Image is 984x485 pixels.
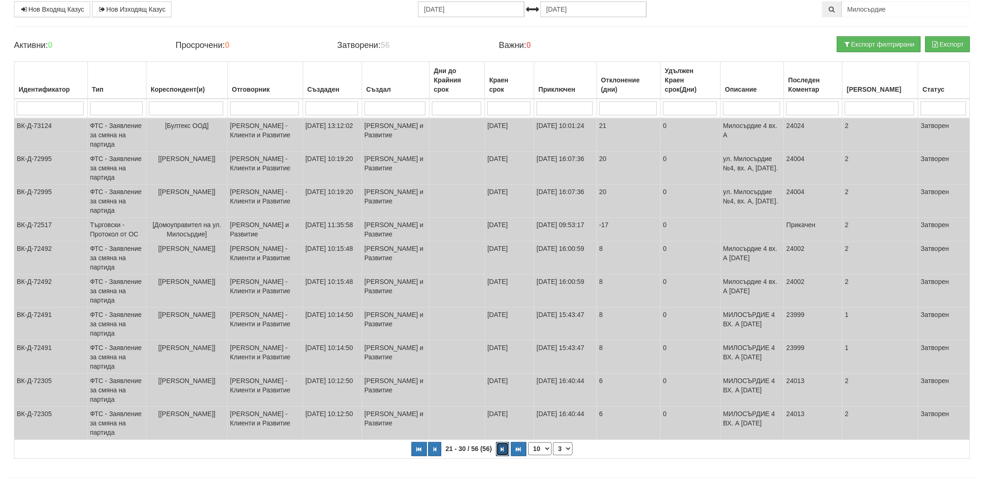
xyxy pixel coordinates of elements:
td: 1 [843,341,918,374]
a: Нов Изходящ Казус [92,1,172,17]
td: ВК-Д-72995 [14,185,88,218]
td: ВК-Д-72492 [14,242,88,275]
span: 23999 [786,311,804,318]
td: ФТС - Заявление за смяна на партида [87,407,146,440]
span: 21 - 30 / 56 (56) [443,445,494,452]
td: [PERSON_NAME] - Клиенти и Развитие [227,275,303,308]
span: [[PERSON_NAME]] [158,344,215,351]
td: [PERSON_NAME] и Развитие [227,218,303,242]
th: Статус: No sort applied, activate to apply an ascending sort [918,62,970,99]
td: ФТС - Заявление за смяна на партида [87,242,146,275]
td: [PERSON_NAME] и Развитие [362,275,429,308]
input: Търсене по Идентификатор, Бл/Вх/Ап, Тип, Описание, Моб. Номер, Имейл, Файл, Коментар, [842,1,970,17]
th: Дни до Крайния срок: No sort applied, activate to apply an ascending sort [430,62,485,99]
td: [DATE] 11:35:58 [303,218,362,242]
td: [DATE] 10:15:48 [303,275,362,308]
div: Приключен [537,83,594,96]
td: ФТС - Заявление за смяна на партида [87,341,146,374]
th: Отговорник: No sort applied, activate to apply an ascending sort [227,62,303,99]
td: 21 [597,118,660,152]
td: [PERSON_NAME] и Развитие [362,185,429,218]
div: Създаден [306,83,359,96]
b: 0 [526,40,531,50]
td: [DATE] 10:01:24 [534,118,597,152]
td: ВК-Д-72305 [14,407,88,440]
div: Отклонение (дни) [599,74,658,96]
td: ФТС - Заявление за смяна на партида [87,374,146,407]
th: Създал: No sort applied, activate to apply an ascending sort [362,62,429,99]
span: 24013 [786,410,804,418]
td: [DATE] 10:15:48 [303,242,362,275]
td: 8 [597,341,660,374]
button: Следваща страница [496,442,509,456]
p: Милосърдие 4 вх. А [DATE] [723,277,781,296]
h4: Просрочени: [176,41,324,50]
td: 0 [661,407,721,440]
td: [DATE] [485,275,534,308]
td: Затворен [918,218,970,242]
td: 2 [843,218,918,242]
div: Краен срок [487,74,532,96]
td: [DATE] [485,308,534,341]
td: [DATE] 10:12:50 [303,374,362,407]
td: [DATE] 16:00:59 [534,275,597,308]
div: Статус [921,83,967,96]
p: ул. Милосърдие №4, вх. А, [DATE]. [723,187,781,206]
p: Милосърдие 4 вх. А [DATE] [723,244,781,263]
span: [[PERSON_NAME]] [158,245,215,252]
td: 8 [597,275,660,308]
th: Отклонение (дни): No sort applied, activate to apply an ascending sort [597,62,660,99]
b: 0 [225,40,230,50]
div: Създал [365,83,427,96]
td: 20 [597,152,660,185]
td: ФТС - Заявление за смяна на партида [87,308,146,341]
th: Приключен: No sort applied, activate to apply an ascending sort [534,62,597,99]
div: Кореспондент(и) [149,83,225,96]
td: [DATE] 16:07:36 [534,152,597,185]
td: 8 [597,242,660,275]
button: Експорт филтрирани [837,36,921,52]
span: [[PERSON_NAME]] [158,188,215,195]
td: [DATE] [485,407,534,440]
td: ВК-Д-72305 [14,374,88,407]
div: Отговорник [230,83,300,96]
td: 2 [843,407,918,440]
td: [PERSON_NAME] - Клиенти и Развитие [227,152,303,185]
td: Затворен [918,308,970,341]
td: [DATE] 09:53:17 [534,218,597,242]
td: [DATE] [485,242,534,275]
td: Затворен [918,407,970,440]
td: [PERSON_NAME] - Клиенти и Развитие [227,185,303,218]
span: [Домоуправител на ул. Милосърдие] [153,221,221,238]
td: 2 [843,185,918,218]
td: [DATE] 10:19:20 [303,152,362,185]
td: Затворен [918,118,970,152]
span: 24004 [786,155,804,162]
td: 20 [597,185,660,218]
span: [[PERSON_NAME]] [158,377,215,384]
td: [DATE] 15:43:47 [534,308,597,341]
td: ФТС - Заявление за смяна на партида [87,118,146,152]
td: [DATE] 15:43:47 [534,341,597,374]
td: [DATE] 10:12:50 [303,407,362,440]
td: [DATE] 10:14:50 [303,341,362,374]
p: МИЛОСЪРДИЕ 4 ВХ. А [DATE] [723,409,781,428]
td: Търговски - Протокол от ОС [87,218,146,242]
td: [PERSON_NAME] - Клиенти и Развитие [227,407,303,440]
td: ВК-Д-72995 [14,152,88,185]
td: 0 [661,185,721,218]
span: [[PERSON_NAME]] [158,155,215,162]
td: 2 [843,152,918,185]
td: [DATE] 10:19:20 [303,185,362,218]
td: [PERSON_NAME] и Развитие [362,341,429,374]
td: [DATE] [485,185,534,218]
td: [DATE] [485,341,534,374]
th: Последен Коментар: No sort applied, activate to apply an ascending sort [784,62,843,99]
th: Тип: No sort applied, activate to apply an ascending sort [87,62,146,99]
div: Идентификатор [17,83,85,96]
td: [PERSON_NAME] и Развитие [362,118,429,152]
select: Брой редове на страница [528,442,552,455]
a: Нов Входящ Казус [14,1,90,17]
td: ВК-Д-72492 [14,275,88,308]
select: Страница номер [553,442,572,455]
